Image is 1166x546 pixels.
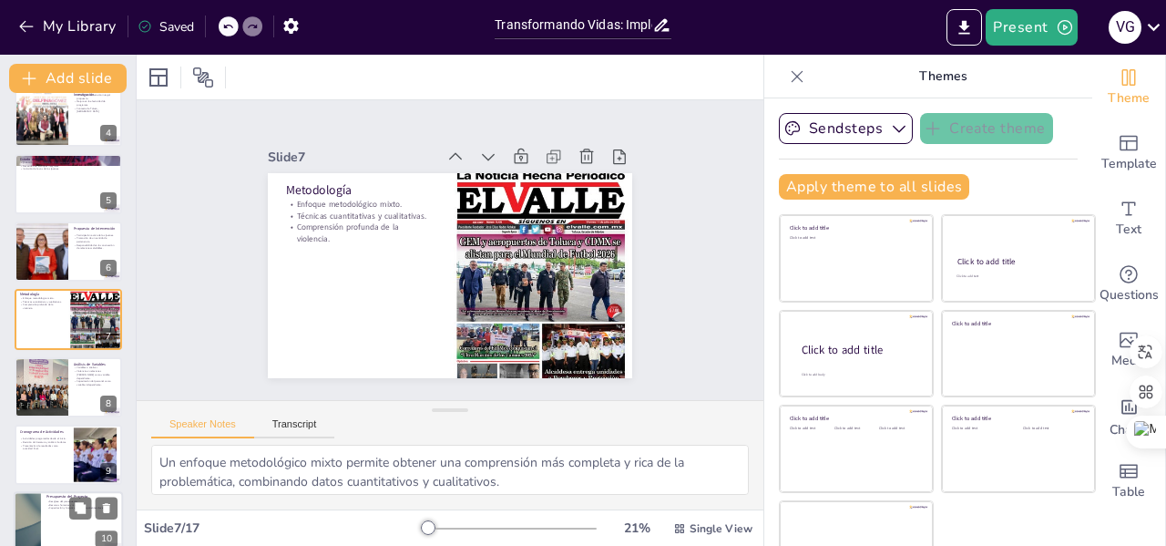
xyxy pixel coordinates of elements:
[1092,120,1165,186] div: Add ready made slides
[879,427,920,431] div: Click to add text
[790,224,920,232] div: Click to add title
[1116,220,1141,240] span: Text
[74,243,117,250] p: Responsabilidad en la construcción de relaciones saludables.
[20,444,68,450] p: Presentación de resultados como actividad final.
[46,500,118,504] p: Desglose del presupuesto.
[15,154,122,214] div: 5
[302,97,467,165] div: Slide 7
[15,86,122,146] div: 4
[1092,55,1165,120] div: Change the overall theme
[1101,154,1157,174] span: Template
[812,55,1074,98] p: Themes
[46,503,118,507] p: Recursos humanos y materiales.
[779,113,913,144] button: Sendsteps
[46,495,118,500] p: Presupuesto del Proyecto
[1092,383,1165,448] div: Add charts and graphs
[790,236,920,241] div: Click to add text
[20,164,117,168] p: Necesidad de enfoques integrales.
[1092,252,1165,317] div: Get real-time input from your audience
[20,440,68,444] p: Revisión de literatura y análisis de datos.
[20,297,63,301] p: Enfoque metodológico mixto.
[957,256,1079,267] div: Click to add title
[15,221,122,282] div: 6
[20,438,68,441] p: Actividades programadas desde el inicio.
[1112,482,1145,502] span: Table
[1109,9,1141,46] button: v g
[100,125,117,141] div: 4
[1110,420,1148,440] span: Charts
[952,427,1009,431] div: Click to add text
[74,369,117,379] p: Violencia en relaciones [PERSON_NAME] como variable dependiente.
[74,379,117,386] p: Capacitación del personal como variable independiente.
[779,174,969,200] button: Apply theme to all slides
[9,64,127,93] button: Add slide
[100,192,117,209] div: 5
[310,135,454,196] p: Metodología
[74,226,117,232] p: Propuesta de Intervención
[74,366,117,370] p: Variables a analizar.
[20,300,63,304] p: Técnicas cuantitativas y cualitativas.
[138,18,194,36] div: Saved
[20,167,117,170] p: Inclusión de la voz de los jóvenes.
[14,12,124,41] button: My Library
[834,427,875,431] div: Click to add text
[15,357,122,417] div: 8
[1100,285,1159,305] span: Questions
[1092,186,1165,252] div: Add text boxes
[151,445,749,495] textarea: Un enfoque metodológico mixto permite obtener una comprensión más completa y rica de la problemát...
[615,520,659,537] div: 21 %
[192,67,214,88] span: Position
[100,260,117,276] div: 6
[306,150,448,206] p: Enfoque metodológico mixto.
[1023,427,1080,431] div: Click to add text
[15,425,122,485] div: 9
[254,418,335,438] button: Transcript
[74,107,117,113] p: Contexto de Toluca, [GEOGRAPHIC_DATA].
[790,415,920,422] div: Click to add title
[690,521,752,536] span: Single View
[802,343,918,358] div: Click to add title
[74,233,117,237] p: Participación activa de los jóvenes.
[1108,88,1150,108] span: Theme
[74,237,117,243] p: Promoción de un sentido de pertenencia.
[946,9,982,46] button: Export to PowerPoint
[20,429,68,435] p: Cronograma de Actividades
[20,304,63,310] p: Comprensión profunda de la violencia.
[495,12,651,38] input: Insert title
[96,498,118,520] button: Delete Slide
[15,289,122,349] div: 7
[296,172,442,239] p: Comprensión profunda de la violencia.
[1092,448,1165,514] div: Add a table
[1109,11,1141,44] div: v g
[46,507,118,510] p: Capacitación y logística como componentes clave.
[144,520,422,537] div: Slide 7 / 17
[100,463,117,479] div: 9
[20,292,63,297] p: Metodología
[303,161,445,217] p: Técnicas cuantitativas y cualitativas.
[952,319,1082,326] div: Click to add title
[790,427,831,431] div: Click to add text
[920,113,1053,144] button: Create theme
[1092,317,1165,383] div: Add images, graphics, shapes or video
[100,328,117,345] div: 7
[100,396,117,412] div: 8
[20,160,117,164] p: [PERSON_NAME] complejo de la violencia en relaciones.
[802,373,916,377] div: Click to add body
[74,361,117,366] p: Análisis de Variables
[20,156,117,161] p: Estado del Arte
[1111,351,1147,371] span: Media
[69,498,91,520] button: Duplicate Slide
[144,63,173,92] div: Layout
[956,274,1078,279] div: Click to add text
[151,418,254,438] button: Speaker Notes
[986,9,1077,46] button: Present
[952,415,1082,422] div: Click to add title
[74,94,117,100] p: Modelo de intervención integral propuesto.
[74,100,117,107] p: Mejora en la efectividad de programas.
